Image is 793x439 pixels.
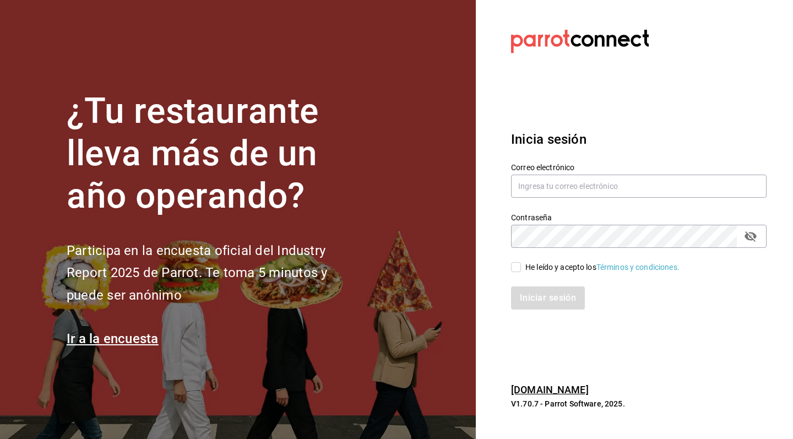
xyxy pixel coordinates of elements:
[511,214,767,221] label: Contraseña
[511,384,589,395] a: [DOMAIN_NAME]
[511,175,767,198] input: Ingresa tu correo electrónico
[511,164,767,171] label: Correo electrónico
[511,129,767,149] h3: Inicia sesión
[67,331,159,346] a: Ir a la encuesta
[596,263,680,272] a: Términos y condiciones.
[511,398,767,409] p: V1.70.7 - Parrot Software, 2025.
[525,262,680,273] div: He leído y acepto los
[741,227,760,246] button: passwordField
[67,90,364,217] h1: ¿Tu restaurante lleva más de un año operando?
[67,240,364,307] h2: Participa en la encuesta oficial del Industry Report 2025 de Parrot. Te toma 5 minutos y puede se...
